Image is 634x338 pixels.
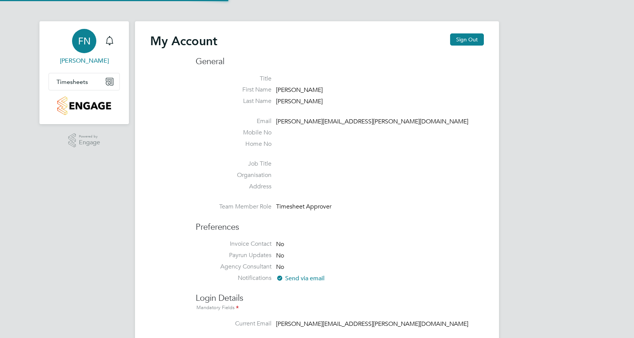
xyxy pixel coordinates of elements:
[276,203,348,211] div: Timesheet Approver
[196,263,271,271] label: Agency Consultant
[78,36,91,46] span: FN
[196,183,271,191] label: Address
[276,87,323,94] span: [PERSON_NAME]
[276,320,468,328] span: [PERSON_NAME][EMAIL_ADDRESS][PERSON_NAME][DOMAIN_NAME]
[196,97,271,105] label: Last Name
[196,140,271,148] label: Home No
[49,96,120,115] a: Go to home page
[276,98,323,105] span: [PERSON_NAME]
[196,214,484,233] h3: Preferences
[57,96,111,115] img: countryside-properties-logo-retina.png
[196,304,484,312] div: Mandatory Fields
[196,56,484,67] h3: General
[49,29,120,65] a: FN[PERSON_NAME]
[196,160,271,168] label: Job Title
[49,73,119,90] button: Timesheets
[196,251,271,259] label: Payrun Updates
[196,171,271,179] label: Organisation
[150,33,217,49] h2: My Account
[276,263,284,271] span: No
[196,285,484,312] h3: Login Details
[196,240,271,248] label: Invoice Contact
[68,133,100,148] a: Powered byEngage
[39,21,129,124] nav: Main navigation
[276,275,325,282] span: Send via email
[56,78,88,85] span: Timesheets
[450,33,484,46] button: Sign Out
[196,75,271,83] label: Title
[196,86,271,94] label: First Name
[196,129,271,137] label: Mobile No
[79,133,100,140] span: Powered by
[49,56,120,65] span: Frazer Newsome
[196,320,271,328] label: Current Email
[196,117,271,125] label: Email
[196,274,271,282] label: Notifications
[276,252,284,259] span: No
[276,240,284,248] span: No
[79,139,100,146] span: Engage
[276,118,468,125] span: [PERSON_NAME][EMAIL_ADDRESS][PERSON_NAME][DOMAIN_NAME]
[196,203,271,211] label: Team Member Role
